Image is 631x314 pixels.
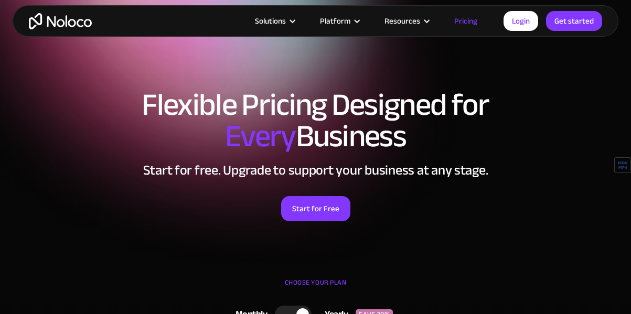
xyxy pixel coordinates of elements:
a: home [29,13,92,29]
a: Login [504,11,538,31]
div: CHOOSE YOUR PLAN [10,275,621,301]
div: Platform [307,14,371,28]
span: Every [225,107,296,166]
h2: Start for free. Upgrade to support your business at any stage. [10,163,621,178]
h1: Flexible Pricing Designed for Business [10,89,621,152]
div: Resources [384,14,420,28]
div: Solutions [255,14,286,28]
div: Platform [320,14,350,28]
a: Pricing [441,14,490,28]
a: Start for Free [281,196,350,221]
div: Solutions [242,14,307,28]
div: Resources [371,14,441,28]
a: Get started [546,11,602,31]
